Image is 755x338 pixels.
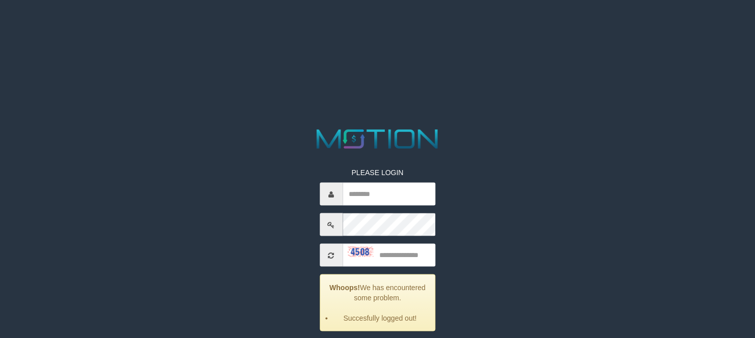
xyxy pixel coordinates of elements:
div: We has encountered some problem. [320,274,435,331]
img: captcha [348,247,373,257]
strong: Whoops! [329,284,360,292]
p: PLEASE LOGIN [320,167,435,178]
li: Succesfully logged out! [333,313,427,323]
img: MOTION_logo.png [312,126,444,152]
